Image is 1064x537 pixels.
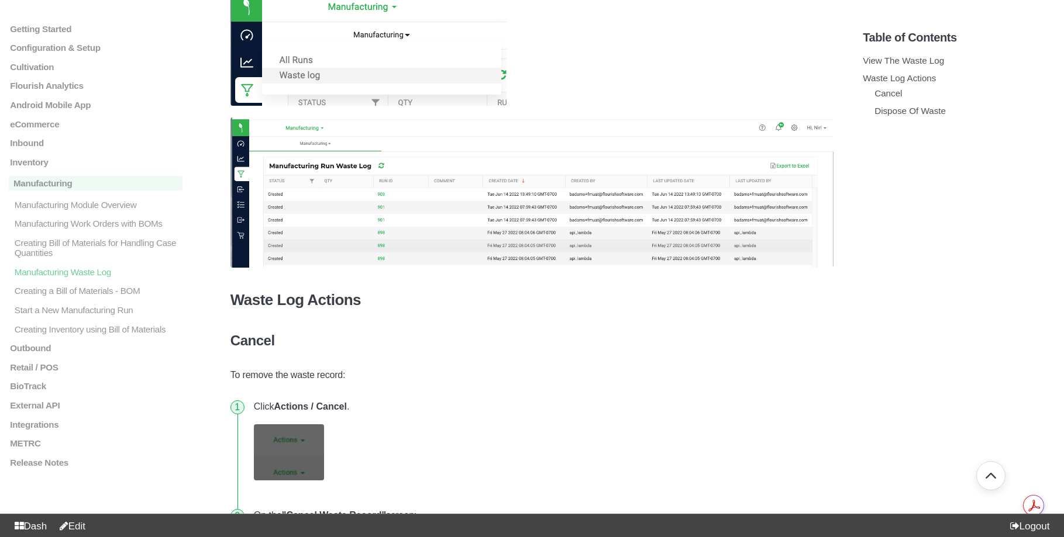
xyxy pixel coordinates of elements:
a: Configuration & Setup [9,43,183,53]
p: Start a New Manufacturing Run [13,305,183,315]
a: Creating Inventory using Bill of Materials [9,324,183,334]
h4: Cancel [230,332,834,349]
p: Manufacturing Module Overview [13,199,183,209]
img: cancel.gif [254,424,324,480]
a: Release Notes [9,458,183,467]
p: Manufacturing Waste Log [13,266,183,276]
a: BioTrack [9,381,183,391]
a: Dispose Of Waste [874,106,946,116]
a: Integrations [9,419,183,429]
a: Waste Log Actions [863,73,936,83]
p: Manufacturing Work Orders with BOMs [13,219,183,228]
a: Cultivation [9,61,183,71]
p: To remove the waste record: [230,368,834,383]
a: External API [9,400,183,410]
p: Creating Inventory using Bill of Materials [13,324,183,334]
section: Table of Contents [863,12,1055,519]
h5: Table of Contents [863,31,1055,44]
strong: "Cancel Waste Record" [282,510,386,520]
p: Creating Bill of Materials for Handling Case Quantities [13,238,183,258]
li: Click . [249,392,834,501]
a: Getting Started [9,23,183,33]
a: Inbound [9,138,183,148]
a: Manufacturing Work Orders with BOMs [9,219,183,228]
a: Android Mobile App [9,100,183,110]
h3: Waste Log Actions [230,291,834,309]
a: Creating a Bill of Materials - BOM [9,286,183,296]
a: Retail / POS [9,362,183,372]
p: Creating a Bill of Materials - BOM [13,286,183,296]
a: Dash [9,521,47,532]
a: Flourish Analytics [9,81,183,91]
a: Manufacturing [9,176,183,190]
a: Creating Bill of Materials for Handling Case Quantities [9,238,183,258]
a: Start a New Manufacturing Run [9,305,183,315]
a: Outbound [9,343,183,353]
a: Cancel [874,88,902,98]
a: View The Waste Log [863,56,944,65]
a: Manufacturing Module Overview [9,199,183,209]
a: eCommerce [9,119,183,129]
button: Go back to top of document [976,461,1006,490]
img: screen-shot-2022-10-27-at-4-48-26-pm.png [230,117,834,268]
a: Manufacturing Waste Log [9,266,183,276]
strong: Actions / Cancel [274,401,346,411]
a: Inventory [9,157,183,167]
a: METRC [9,438,183,448]
a: Edit [54,521,85,532]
